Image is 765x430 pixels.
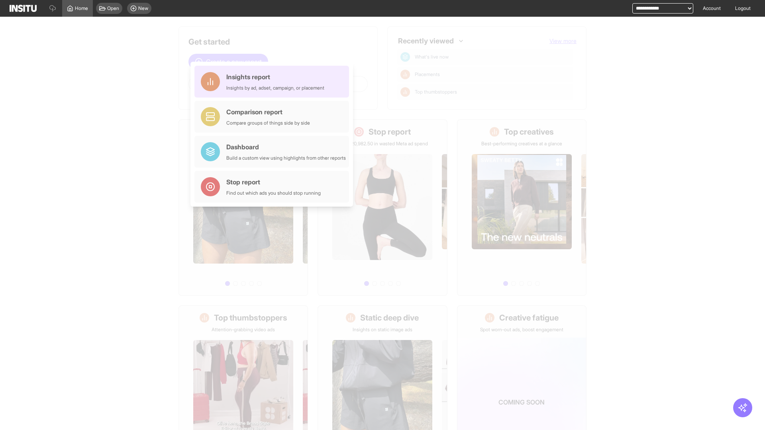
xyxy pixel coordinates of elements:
div: Insights report [226,72,324,82]
div: Build a custom view using highlights from other reports [226,155,346,161]
span: New [138,5,148,12]
span: Open [107,5,119,12]
div: Comparison report [226,107,310,117]
div: Dashboard [226,142,346,152]
div: Compare groups of things side by side [226,120,310,126]
div: Find out which ads you should stop running [226,190,321,196]
span: Home [75,5,88,12]
img: Logo [10,5,37,12]
div: Insights by ad, adset, campaign, or placement [226,85,324,91]
div: Stop report [226,177,321,187]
